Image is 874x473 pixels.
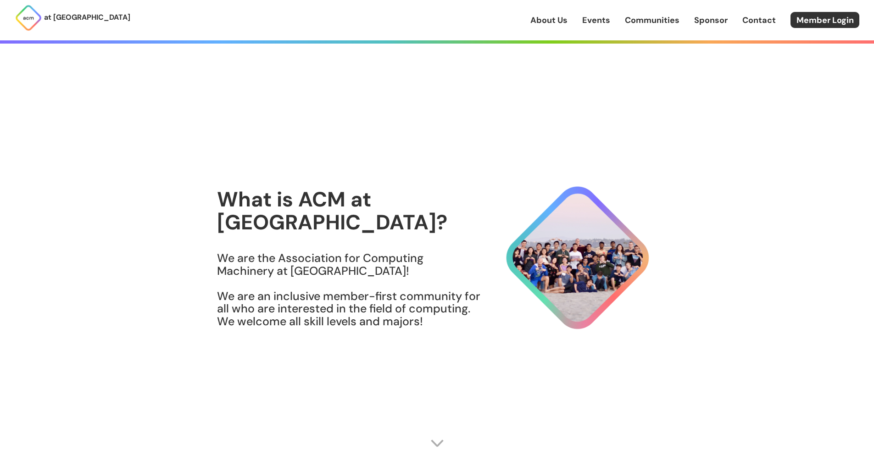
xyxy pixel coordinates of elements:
a: Sponsor [694,14,728,26]
img: About Hero Image [481,178,657,338]
p: at [GEOGRAPHIC_DATA] [44,11,130,23]
a: Member Login [790,12,859,28]
a: Communities [625,14,679,26]
img: Scroll Arrow [430,436,444,450]
h1: What is ACM at [GEOGRAPHIC_DATA]? [217,188,481,234]
a: Contact [742,14,776,26]
img: ACM Logo [15,4,42,32]
a: About Us [530,14,568,26]
a: at [GEOGRAPHIC_DATA] [15,4,130,32]
h3: We are the Association for Computing Machinery at [GEOGRAPHIC_DATA]! We are an inclusive member-f... [217,252,481,328]
a: Events [582,14,610,26]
